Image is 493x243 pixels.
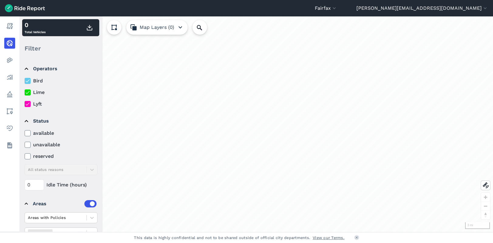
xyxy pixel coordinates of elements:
a: Realtime [4,38,15,49]
button: Fairfax [315,5,337,12]
a: Report [4,21,15,32]
div: Areas [33,200,97,207]
button: [PERSON_NAME][EMAIL_ADDRESS][DOMAIN_NAME] [356,5,488,12]
label: available [25,130,97,137]
a: Analyze [4,72,15,83]
summary: Status [25,113,97,130]
img: Ride Report [5,4,45,12]
a: Policy [4,89,15,100]
button: Map Layers (0) [126,20,188,35]
a: Areas [4,106,15,117]
div: Areas (3) [28,229,46,237]
div: loading [19,16,493,232]
summary: Operators [25,60,97,77]
summary: Areas [25,195,97,212]
div: Remove Areas (3) [46,229,53,237]
a: Heatmaps [4,55,15,66]
a: Health [4,123,15,134]
div: Total Vehicles [25,20,46,35]
a: Datasets [4,140,15,151]
div: Filter [22,39,99,58]
input: Search Location or Vehicles [192,20,217,35]
label: Lime [25,89,97,96]
div: Idle Time (hours) [25,179,97,190]
label: reserved [25,153,97,160]
label: Bird [25,77,97,85]
label: unavailable [25,141,97,148]
div: 0 [25,20,46,30]
label: Lyft [25,100,97,108]
a: View our Terms. [313,235,345,241]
